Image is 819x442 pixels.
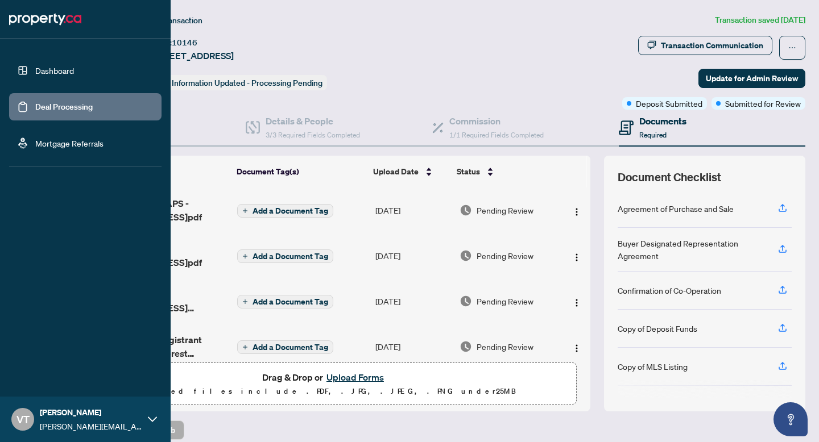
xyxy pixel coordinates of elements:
[460,249,472,262] img: Document Status
[323,370,387,385] button: Upload Forms
[460,295,472,307] img: Document Status
[242,253,248,259] span: plus
[232,156,369,187] th: Document Tag(s)
[449,131,544,139] span: 1/1 Required Fields Completed
[618,237,764,262] div: Buyer Designated Representation Agreement
[40,406,142,419] span: [PERSON_NAME]
[371,233,455,278] td: [DATE]
[242,344,248,350] span: plus
[35,138,104,148] a: Mortgage Referrals
[35,102,93,112] a: Deal Processing
[568,247,586,265] button: Logo
[253,298,328,306] span: Add a Document Tag
[568,292,586,310] button: Logo
[449,114,544,128] h4: Commission
[371,324,455,369] td: [DATE]
[618,169,721,185] span: Document Checklist
[172,78,322,88] span: Information Updated - Processing Pending
[9,10,81,28] img: logo
[568,201,586,219] button: Logo
[477,204,533,216] span: Pending Review
[477,295,533,307] span: Pending Review
[706,69,798,87] span: Update for Admin Review
[638,36,772,55] button: Transaction Communication
[477,249,533,262] span: Pending Review
[141,75,327,90] div: Status:
[237,340,333,354] button: Add a Document Tag
[237,340,333,355] button: Add a Document Tag
[477,340,533,353] span: Pending Review
[16,411,30,427] span: VT
[572,344,581,353] img: Logo
[172,37,197,48] span: 10146
[237,249,333,264] button: Add a Document Tag
[253,343,328,351] span: Add a Document Tag
[237,249,333,263] button: Add a Document Tag
[371,187,455,233] td: [DATE]
[788,44,796,52] span: ellipsis
[371,278,455,324] td: [DATE]
[618,322,697,335] div: Copy of Deposit Funds
[618,202,734,215] div: Agreement of Purchase and Sale
[373,165,419,178] span: Upload Date
[715,14,805,27] article: Transaction saved [DATE]
[369,156,452,187] th: Upload Date
[40,420,142,432] span: [PERSON_NAME][EMAIL_ADDRESS][DOMAIN_NAME]
[80,385,569,398] p: Supported files include .PDF, .JPG, .JPEG, .PNG under 25 MB
[237,295,333,308] button: Add a Document Tag
[266,131,360,139] span: 3/3 Required Fields Completed
[618,284,721,297] div: Confirmation of Co-Operation
[636,97,702,110] span: Deposit Submitted
[266,114,360,128] h4: Details & People
[35,65,74,76] a: Dashboard
[618,360,688,373] div: Copy of MLS Listing
[572,253,581,262] img: Logo
[773,402,808,436] button: Open asap
[698,69,805,88] button: Update for Admin Review
[572,207,581,216] img: Logo
[452,156,557,187] th: Status
[725,97,801,110] span: Submitted for Review
[242,208,248,214] span: plus
[237,204,333,218] button: Add a Document Tag
[73,363,576,405] span: Drag & Drop orUpload FormsSupported files include .PDF, .JPG, .JPEG, .PNG under25MB
[460,340,472,353] img: Document Status
[572,298,581,307] img: Logo
[457,165,480,178] span: Status
[142,15,202,26] span: View Transaction
[242,299,248,305] span: plus
[639,131,667,139] span: Required
[253,252,328,260] span: Add a Document Tag
[639,114,686,128] h4: Documents
[460,204,472,216] img: Document Status
[253,207,328,215] span: Add a Document Tag
[568,337,586,356] button: Logo
[262,370,387,385] span: Drag & Drop or
[661,36,763,55] div: Transaction Communication
[141,49,234,62] span: 2-[STREET_ADDRESS]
